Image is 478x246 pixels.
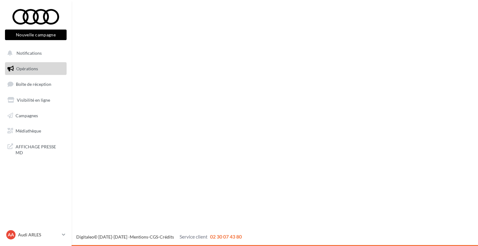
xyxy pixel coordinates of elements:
[4,140,68,158] a: AFFICHAGE PRESSE MD
[160,234,174,239] a: Crédits
[4,62,68,75] a: Opérations
[150,234,158,239] a: CGS
[8,232,14,238] span: AA
[16,81,51,87] span: Boîte de réception
[4,47,65,60] button: Notifications
[5,30,67,40] button: Nouvelle campagne
[4,77,68,91] a: Boîte de réception
[76,234,242,239] span: © [DATE]-[DATE] - - -
[18,232,59,238] p: Audi ARLES
[76,234,94,239] a: Digitaleo
[4,124,68,137] a: Médiathèque
[130,234,148,239] a: Mentions
[16,66,38,71] span: Opérations
[16,113,38,118] span: Campagnes
[16,142,64,156] span: AFFICHAGE PRESSE MD
[16,50,42,56] span: Notifications
[17,97,50,103] span: Visibilité en ligne
[210,234,242,239] span: 02 30 07 43 80
[4,109,68,122] a: Campagnes
[5,229,67,241] a: AA Audi ARLES
[4,94,68,107] a: Visibilité en ligne
[180,234,208,239] span: Service client
[16,128,41,133] span: Médiathèque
